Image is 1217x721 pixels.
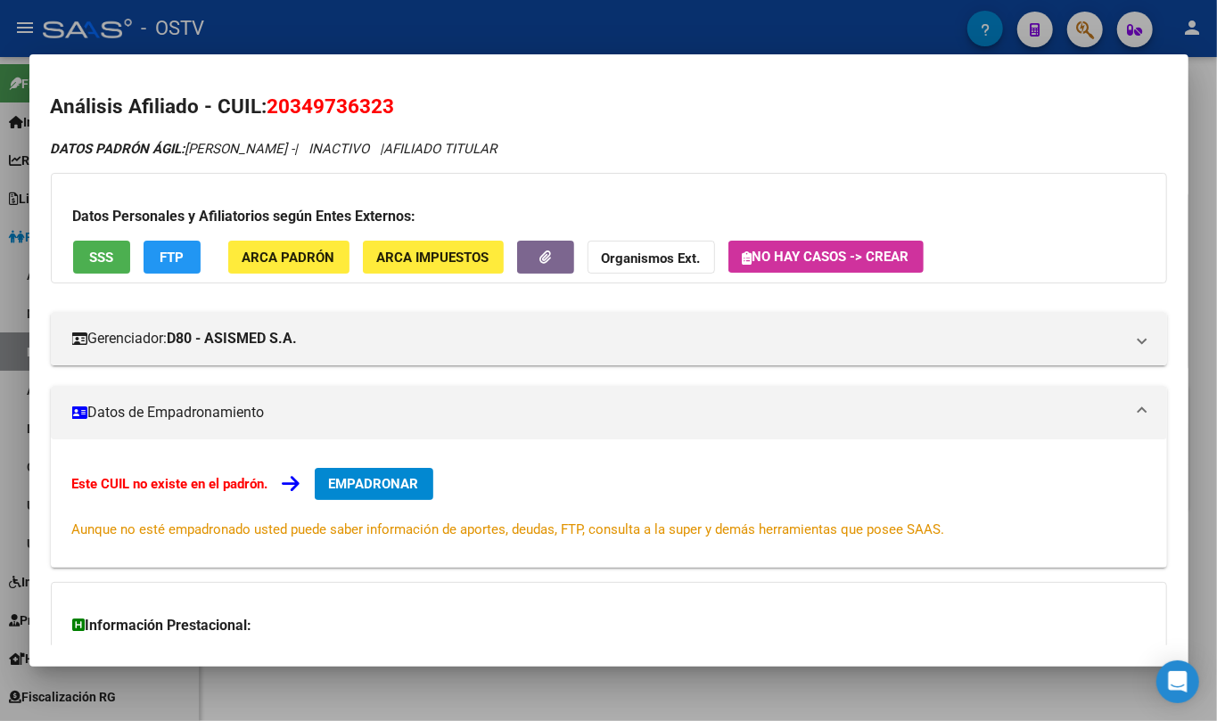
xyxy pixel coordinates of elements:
div: Datos de Empadronamiento [51,439,1167,568]
span: FTP [160,250,184,266]
mat-expansion-panel-header: Datos de Empadronamiento [51,386,1167,439]
button: ARCA Padrón [228,241,349,274]
strong: Organismos Ext. [602,250,701,266]
div: Open Intercom Messenger [1156,660,1199,703]
div: v 4.0.25 [50,29,87,43]
button: Organismos Ext. [588,241,715,274]
button: EMPADRONAR [315,468,433,500]
span: [PERSON_NAME] - [51,141,295,157]
img: tab_domain_overview_orange.svg [74,103,88,118]
button: SSS [73,241,130,274]
div: Dominio: [DOMAIN_NAME] [46,46,200,61]
h3: Información Prestacional: [73,615,1145,636]
img: tab_keywords_by_traffic_grey.svg [190,103,204,118]
button: No hay casos -> Crear [728,241,924,273]
button: FTP [144,241,201,274]
h3: Datos Personales y Afiliatorios según Entes Externos: [73,206,1145,227]
span: ARCA Impuestos [377,250,489,266]
img: website_grey.svg [29,46,43,61]
button: ARCA Impuestos [363,241,504,274]
span: Aunque no esté empadronado usted puede saber información de aportes, deudas, FTP, consulta a la s... [72,521,945,537]
strong: Este CUIL no existe en el padrón. [72,476,268,492]
span: 20349736323 [267,94,395,118]
div: Dominio [94,105,136,117]
strong: DATOS PADRÓN ÁGIL: [51,141,185,157]
span: No hay casos -> Crear [743,249,909,265]
span: EMPADRONAR [329,476,419,492]
span: ARCA Padrón [243,250,335,266]
mat-panel-title: Datos de Empadronamiento [72,402,1124,423]
img: logo_orange.svg [29,29,43,43]
div: Palabras clave [210,105,284,117]
span: AFILIADO TITULAR [384,141,497,157]
i: | INACTIVO | [51,141,497,157]
strong: D80 - ASISMED S.A. [168,328,298,349]
span: SSS [89,250,113,266]
h2: Análisis Afiliado - CUIL: [51,92,1167,122]
mat-panel-title: Gerenciador: [72,328,1124,349]
mat-expansion-panel-header: Gerenciador:D80 - ASISMED S.A. [51,312,1167,365]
